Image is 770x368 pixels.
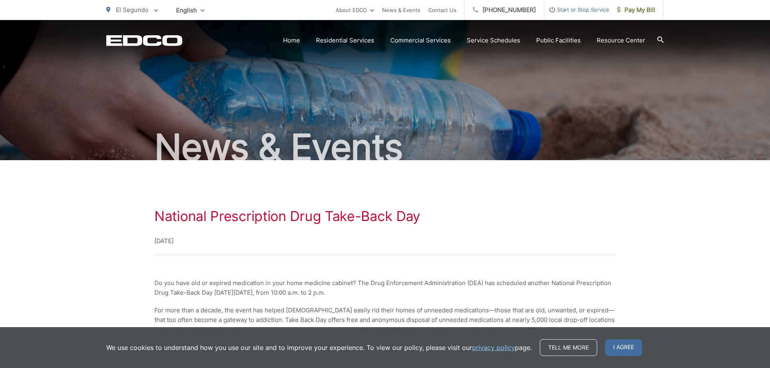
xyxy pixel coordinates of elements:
[472,343,515,352] a: privacy policy
[154,208,616,224] h1: National Prescription Drug Take-Back Day
[283,36,300,45] a: Home
[170,3,211,17] span: English
[605,339,642,356] span: I agree
[336,5,374,15] a: About EDCO
[154,236,616,246] p: [DATE]
[540,339,597,356] a: Tell me more
[617,5,655,15] span: Pay My Bill
[154,278,616,298] p: Do you have old or expired medication in your home medicine cabinet? The Drug Enforcement Adminis...
[536,36,581,45] a: Public Facilities
[116,6,148,14] span: El Segundo
[467,36,520,45] a: Service Schedules
[316,36,374,45] a: Residential Services
[597,36,645,45] a: Resource Center
[106,343,532,352] p: We use cookies to understand how you use our site and to improve your experience. To view our pol...
[106,35,182,46] a: EDCD logo. Return to the homepage.
[382,5,420,15] a: News & Events
[390,36,451,45] a: Commercial Services
[106,127,664,167] h2: News & Events
[428,5,456,15] a: Contact Us
[154,306,616,334] p: For more than a decade, the event has helped [DEMOGRAPHIC_DATA] easily rid their homes of unneede...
